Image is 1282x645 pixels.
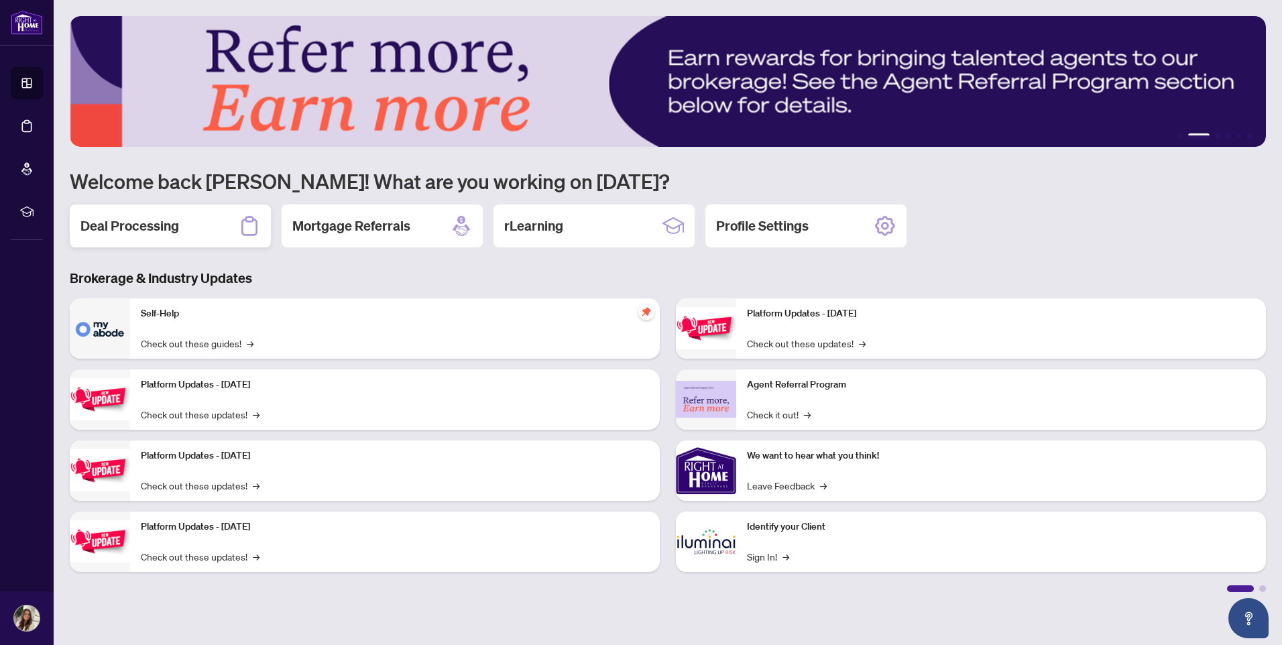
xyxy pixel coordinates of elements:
h2: Deal Processing [80,217,179,235]
img: logo [11,10,43,35]
button: 4 [1226,133,1231,139]
a: Check out these guides!→ [141,336,253,351]
p: We want to hear what you think! [747,449,1255,463]
img: Platform Updates - July 21, 2025 [70,449,130,491]
p: Platform Updates - [DATE] [747,306,1255,321]
img: We want to hear what you think! [676,441,736,501]
a: Check it out!→ [747,407,811,422]
span: → [820,478,827,493]
h3: Brokerage & Industry Updates [70,269,1266,288]
p: Identify your Client [747,520,1255,534]
span: → [804,407,811,422]
span: → [859,336,866,351]
a: Check out these updates!→ [141,478,259,493]
button: 1 [1177,133,1183,139]
h2: rLearning [504,217,563,235]
a: Sign In!→ [747,549,789,564]
span: → [782,549,789,564]
h2: Profile Settings [716,217,809,235]
p: Self-Help [141,306,649,321]
span: → [253,549,259,564]
p: Platform Updates - [DATE] [141,377,649,392]
img: Agent Referral Program [676,381,736,418]
img: Slide 1 [70,16,1266,147]
h1: Welcome back [PERSON_NAME]! What are you working on [DATE]? [70,168,1266,194]
img: Identify your Client [676,512,736,572]
p: Platform Updates - [DATE] [141,449,649,463]
img: Self-Help [70,298,130,359]
a: Leave Feedback→ [747,478,827,493]
button: 3 [1215,133,1220,139]
p: Platform Updates - [DATE] [141,520,649,534]
h2: Mortgage Referrals [292,217,410,235]
img: Platform Updates - September 16, 2025 [70,378,130,420]
button: 2 [1188,133,1210,139]
a: Check out these updates!→ [141,407,259,422]
span: pushpin [638,304,654,320]
button: 5 [1236,133,1242,139]
a: Check out these updates!→ [141,549,259,564]
span: → [253,478,259,493]
span: → [247,336,253,351]
img: Profile Icon [14,605,40,631]
p: Agent Referral Program [747,377,1255,392]
button: Open asap [1228,598,1269,638]
span: → [253,407,259,422]
button: 6 [1247,133,1252,139]
img: Platform Updates - July 8, 2025 [70,520,130,563]
img: Platform Updates - June 23, 2025 [676,307,736,349]
a: Check out these updates!→ [747,336,866,351]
